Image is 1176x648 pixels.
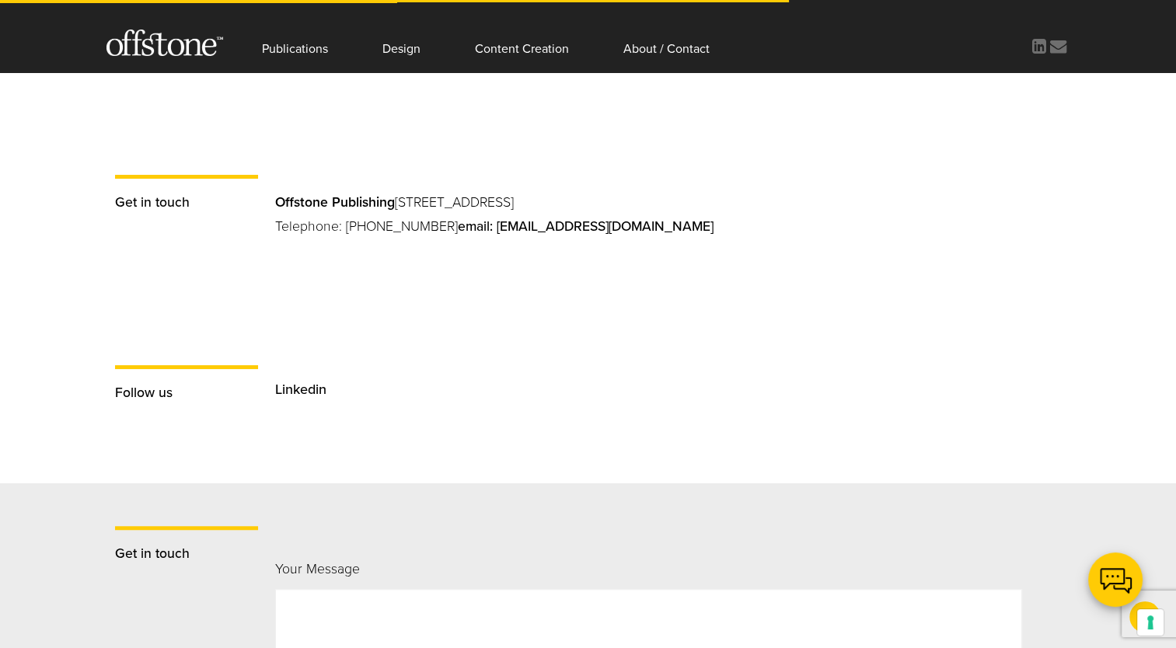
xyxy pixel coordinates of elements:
button: Your consent preferences for tracking technologies [1137,609,1164,636]
p: Get in touch [115,542,258,566]
strong: Offstone Publishing [275,194,395,211]
a: Linkedin [275,381,326,398]
p: Get in touch [115,190,258,215]
a: email: [EMAIL_ADDRESS][DOMAIN_NAME] [458,218,714,235]
p: Follow us [115,381,258,406]
p: [STREET_ADDRESS] Telephone: [PHONE_NUMBER] [275,190,1061,264]
p: Your Message [275,557,1022,582]
img: Offstone Publishing [106,30,223,56]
